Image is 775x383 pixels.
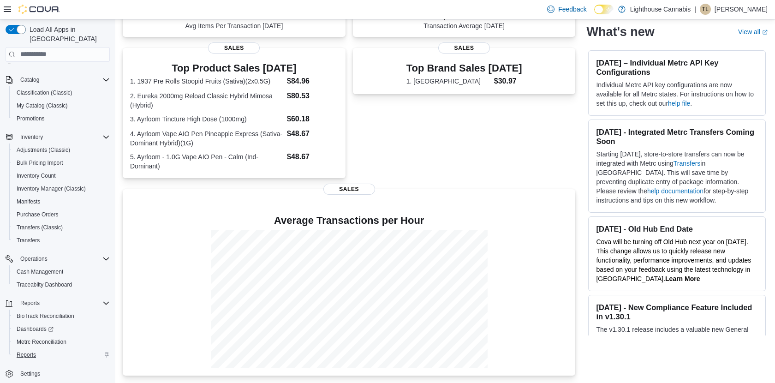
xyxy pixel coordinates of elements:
[594,5,614,14] input: Dark Mode
[13,279,76,290] a: Traceabilty Dashboard
[208,42,260,54] span: Sales
[406,77,490,86] dt: 1. [GEOGRAPHIC_DATA]
[9,278,113,291] button: Traceabilty Dashboard
[17,268,63,275] span: Cash Management
[406,63,522,74] h3: Top Brand Sales [DATE]
[17,237,40,244] span: Transfers
[9,348,113,361] button: Reports
[596,127,758,145] h3: [DATE] - Integrated Metrc Transfers Coming Soon
[17,74,110,85] span: Catalog
[700,4,711,15] div: Tim Li
[17,298,110,309] span: Reports
[130,152,283,171] dt: 5. Ayrloom - 1.0G Vape AIO Pen - Calm (Ind-Dominant)
[2,73,113,86] button: Catalog
[9,208,113,221] button: Purchase Orders
[2,297,113,310] button: Reports
[130,129,283,148] dt: 4. Ayrloom Vape AIO Pen Pineapple Express (Sativa-Dominant Hybrid)(1G)
[9,265,113,278] button: Cash Management
[13,279,110,290] span: Traceabilty Dashboard
[17,253,51,264] button: Operations
[13,222,110,233] span: Transfers (Classic)
[13,100,110,111] span: My Catalog (Classic)
[17,185,86,192] span: Inventory Manager (Classic)
[17,253,110,264] span: Operations
[130,114,283,124] dt: 3. Ayrloom Tincture High Dose (1000mg)
[20,255,48,263] span: Operations
[13,266,110,277] span: Cash Management
[17,159,63,167] span: Bulk Pricing Import
[9,221,113,234] button: Transfers (Classic)
[287,90,338,102] dd: $80.53
[13,311,110,322] span: BioTrack Reconciliation
[596,149,758,204] p: Starting [DATE], store-to-store transfers can now be integrated with Metrc using in [GEOGRAPHIC_D...
[668,99,690,107] a: help file
[9,156,113,169] button: Bulk Pricing Import
[17,74,43,85] button: Catalog
[762,29,768,35] svg: External link
[13,170,60,181] a: Inventory Count
[630,4,691,15] p: Lighthouse Cannabis
[130,63,338,74] h3: Top Product Sales [DATE]
[20,370,40,377] span: Settings
[596,324,758,380] p: The v1.30.1 release includes a valuable new General Setting, ' ', which prevents sales when produ...
[13,183,89,194] a: Inventory Manager (Classic)
[9,144,113,156] button: Adjustments (Classic)
[674,159,701,167] a: Transfers
[17,325,54,333] span: Dashboards
[287,114,338,125] dd: $60.18
[558,5,586,14] span: Feedback
[13,323,57,335] a: Dashboards
[13,87,110,98] span: Classification (Classic)
[323,184,375,195] span: Sales
[9,182,113,195] button: Inventory Manager (Classic)
[13,235,110,246] span: Transfers
[13,349,110,360] span: Reports
[17,198,40,205] span: Manifests
[13,311,78,322] a: BioTrack Reconciliation
[130,77,283,86] dt: 1. 1937 Pre Rolls Stoopid Fruits (Sativa)(2x0.5G)
[17,132,47,143] button: Inventory
[17,298,43,309] button: Reports
[13,235,43,246] a: Transfers
[20,76,39,84] span: Catalog
[9,310,113,323] button: BioTrack Reconciliation
[13,222,66,233] a: Transfers (Classic)
[494,76,522,87] dd: $30.97
[2,252,113,265] button: Operations
[13,349,40,360] a: Reports
[665,275,700,282] a: Learn More
[13,209,62,220] a: Purchase Orders
[694,4,696,15] p: |
[13,157,67,168] a: Bulk Pricing Import
[13,144,74,156] a: Adjustments (Classic)
[9,335,113,348] button: Metrc Reconciliation
[438,42,490,54] span: Sales
[9,195,113,208] button: Manifests
[9,86,113,99] button: Classification (Classic)
[9,234,113,247] button: Transfers
[26,25,110,43] span: Load All Apps in [GEOGRAPHIC_DATA]
[13,113,48,124] a: Promotions
[596,224,758,233] h3: [DATE] - Old Hub End Date
[130,215,568,226] h4: Average Transactions per Hour
[13,336,70,347] a: Metrc Reconciliation
[17,132,110,143] span: Inventory
[2,131,113,144] button: Inventory
[17,224,63,231] span: Transfers (Classic)
[130,91,283,110] dt: 2. Eureka 2000mg Reload Classic Hybrid Mimosa (Hybrid)
[17,172,56,180] span: Inventory Count
[9,169,113,182] button: Inventory Count
[2,367,113,380] button: Settings
[17,368,44,379] a: Settings
[20,133,43,141] span: Inventory
[13,196,44,207] a: Manifests
[586,24,654,39] h2: What's new
[17,211,59,218] span: Purchase Orders
[17,338,66,346] span: Metrc Reconciliation
[287,76,338,87] dd: $84.96
[738,28,768,35] a: View allExternal link
[17,312,74,320] span: BioTrack Reconciliation
[13,144,110,156] span: Adjustments (Classic)
[13,100,72,111] a: My Catalog (Classic)
[596,58,758,76] h3: [DATE] – Individual Metrc API Key Configurations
